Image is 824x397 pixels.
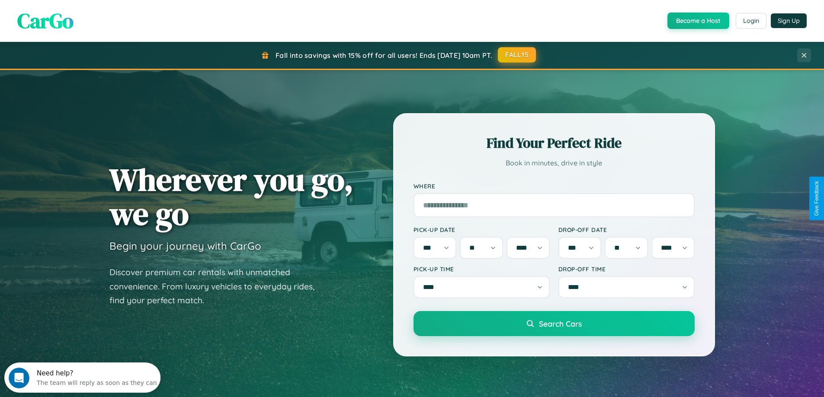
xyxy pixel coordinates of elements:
[276,51,492,60] span: Fall into savings with 15% off for all users! Ends [DATE] 10am PT.
[32,7,153,14] div: Need help?
[736,13,766,29] button: Login
[32,14,153,23] div: The team will reply as soon as they can
[414,311,695,336] button: Search Cars
[4,362,160,393] iframe: Intercom live chat discovery launcher
[109,265,326,308] p: Discover premium car rentals with unmatched convenience. From luxury vehicles to everyday rides, ...
[814,181,820,216] div: Give Feedback
[414,157,695,169] p: Book in minutes, drive in style
[498,47,536,63] button: FALL15
[558,265,695,273] label: Drop-off Time
[414,182,695,190] label: Where
[17,6,74,35] span: CarGo
[9,368,29,388] iframe: Intercom live chat
[414,265,550,273] label: Pick-up Time
[109,239,261,252] h3: Begin your journey with CarGo
[109,162,353,231] h1: Wherever you go, we go
[3,3,161,27] div: Open Intercom Messenger
[539,319,582,328] span: Search Cars
[414,226,550,233] label: Pick-up Date
[771,13,807,28] button: Sign Up
[558,226,695,233] label: Drop-off Date
[414,133,695,152] h2: Find Your Perfect Ride
[667,13,729,29] button: Become a Host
